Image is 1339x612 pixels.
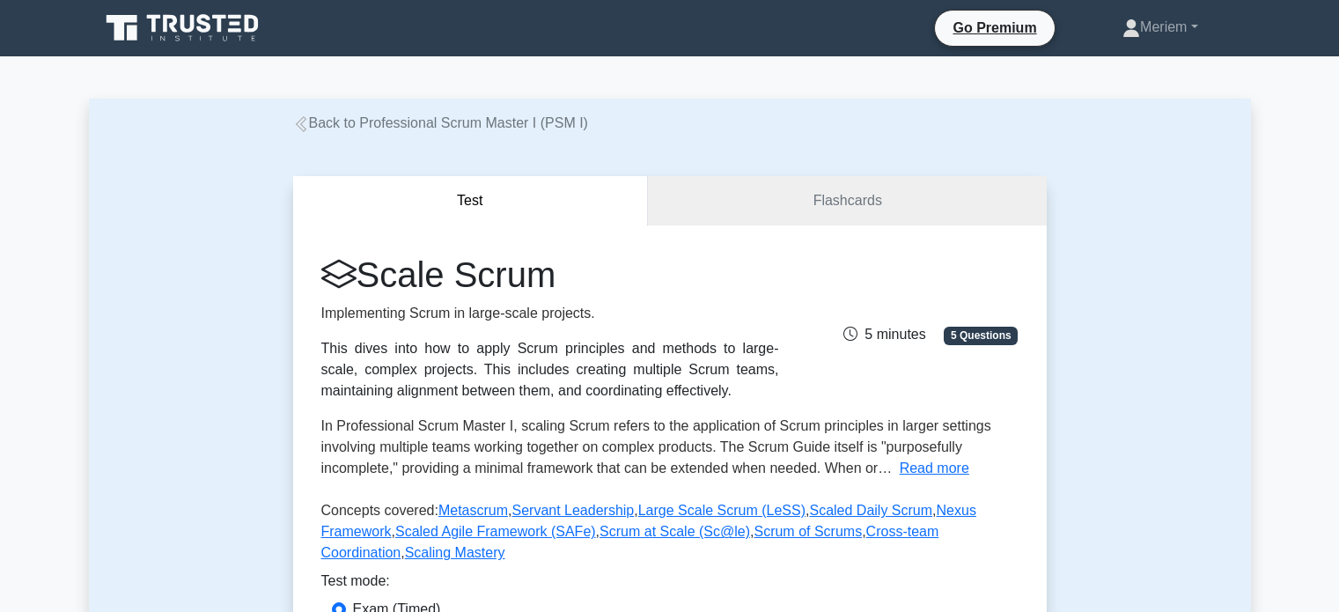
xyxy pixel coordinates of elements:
a: Servant Leadership [511,503,634,518]
a: Flashcards [648,176,1046,226]
p: Implementing Scrum in large-scale projects. [321,303,779,324]
a: Scrum at Scale (Sc@le) [600,524,750,539]
a: Scaled Daily Scrum [809,503,932,518]
span: 5 Questions [944,327,1018,344]
a: Go Premium [942,17,1047,39]
div: Test mode: [321,571,1019,599]
a: Large Scale Scrum (LeSS) [638,503,806,518]
button: Read more [900,458,969,479]
a: Scaled Agile Framework (SAFe) [395,524,596,539]
div: This dives into how to apply Scrum principles and methods to large-scale, complex projects. This ... [321,338,779,402]
a: Back to Professional Scrum Master I (PSM I) [293,115,588,130]
a: Scaling Mastery [405,545,505,560]
p: Concepts covered: , , , , , , , , , [321,500,1019,571]
a: Scrum of Scrums [754,524,862,539]
span: In Professional Scrum Master I, scaling Scrum refers to the application of Scrum principles in la... [321,418,991,476]
button: Test [293,176,649,226]
a: Meriem [1080,10,1240,45]
a: Metascrum [438,503,508,518]
span: 5 minutes [843,327,925,342]
h1: Scale Scrum [321,254,779,296]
